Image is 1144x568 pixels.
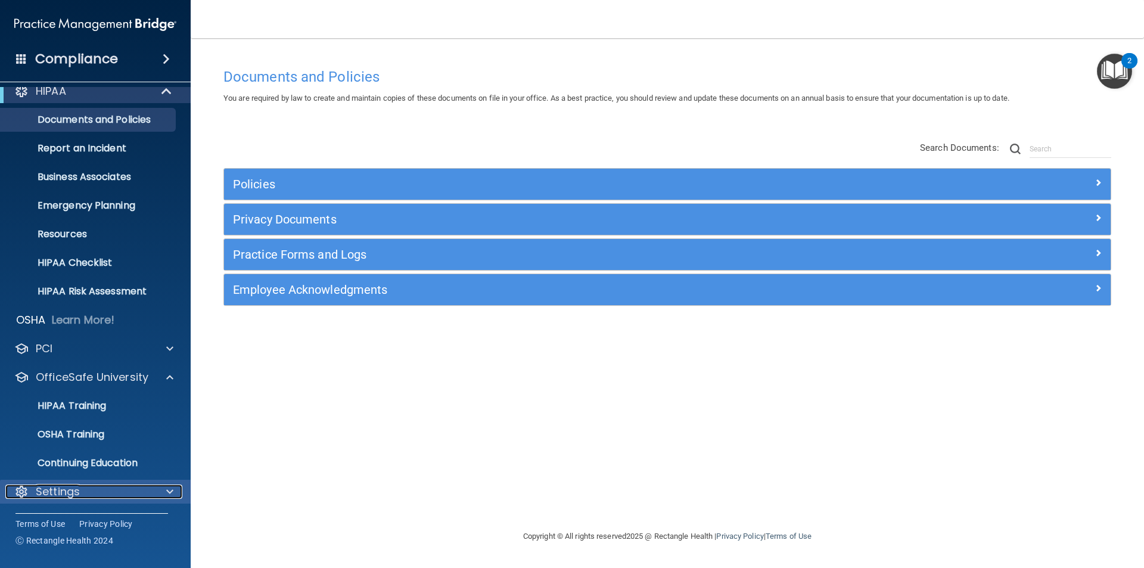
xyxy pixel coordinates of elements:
p: HIPAA Risk Assessment [8,285,170,297]
div: Copyright © All rights reserved 2025 @ Rectangle Health | | [450,517,885,555]
span: Search Documents: [920,142,999,153]
input: Search [1030,140,1111,158]
p: Report an Incident [8,142,170,154]
p: HIPAA [36,84,66,98]
a: Terms of Use [15,518,65,530]
p: Documents and Policies [8,114,170,126]
p: Settings [36,485,80,499]
p: OSHA [16,313,46,327]
h4: Compliance [35,51,118,67]
a: Privacy Policy [716,532,763,541]
a: OfficeSafe University [14,370,173,384]
p: Business Associates [8,171,170,183]
p: Emergency Planning [8,200,170,212]
span: Ⓒ Rectangle Health 2024 [15,535,113,547]
a: PCI [14,342,173,356]
img: PMB logo [14,13,176,36]
p: OSHA Training [8,429,104,440]
p: Resources [8,228,170,240]
p: PCI [36,342,52,356]
span: You are required by law to create and maintain copies of these documents on file in your office. ... [223,94,1009,103]
a: Employee Acknowledgments [233,280,1102,299]
h4: Documents and Policies [223,69,1111,85]
a: Policies [233,175,1102,194]
p: OfficeSafe University [36,370,148,384]
p: HIPAA Training [8,400,106,412]
h5: Practice Forms and Logs [233,248,880,261]
h5: Privacy Documents [233,213,880,226]
img: ic-search.3b580494.png [1010,144,1021,154]
a: Terms of Use [766,532,812,541]
p: HIPAA Checklist [8,257,170,269]
a: Privacy Policy [79,518,133,530]
a: Settings [14,485,173,499]
p: Continuing Education [8,457,170,469]
h5: Employee Acknowledgments [233,283,880,296]
a: Practice Forms and Logs [233,245,1102,264]
button: Open Resource Center, 2 new notifications [1097,54,1132,89]
h5: Policies [233,178,880,191]
a: HIPAA [14,84,173,98]
p: Learn More! [52,313,115,327]
a: Privacy Documents [233,210,1102,229]
div: 2 [1127,61,1131,76]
